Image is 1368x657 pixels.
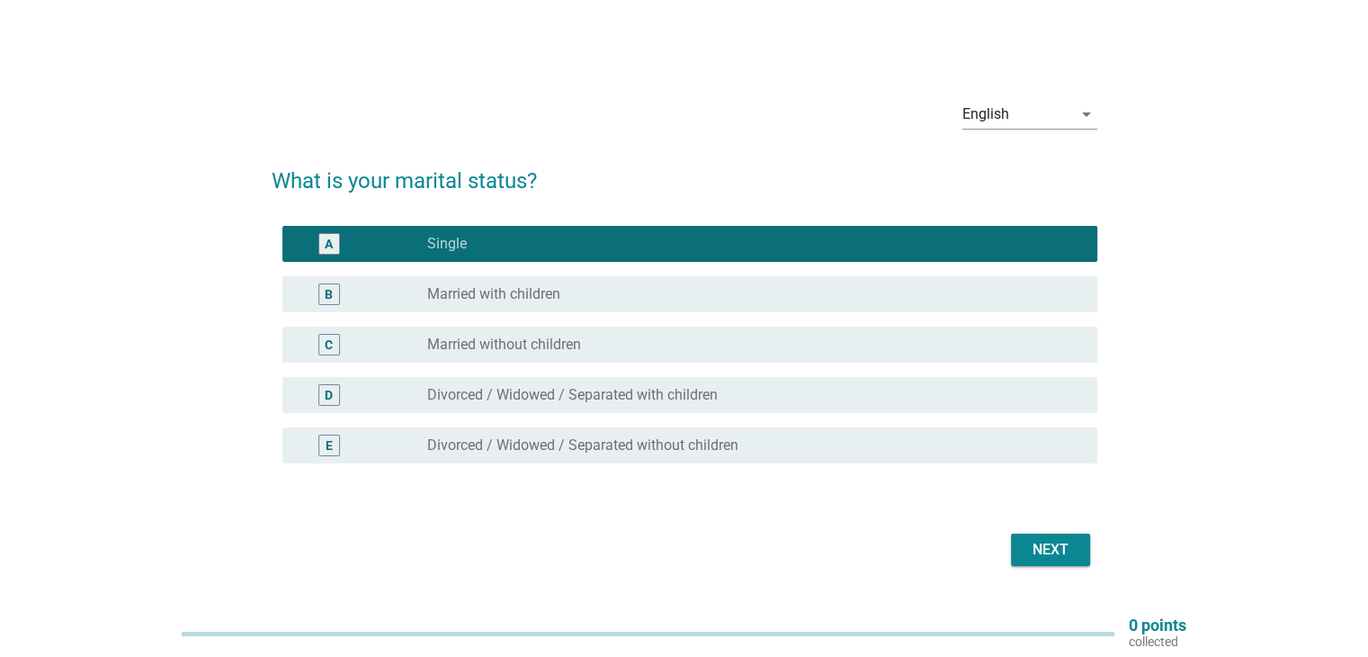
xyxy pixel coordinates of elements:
div: Next [1025,539,1076,561]
p: collected [1129,634,1186,650]
label: Divorced / Widowed / Separated with children [427,386,718,404]
label: Married with children [427,285,560,303]
div: E [326,436,333,455]
h2: What is your marital status? [272,147,1097,197]
div: C [325,336,333,355]
label: Single [427,235,467,253]
div: B [325,285,333,304]
button: Next [1011,534,1090,566]
p: 0 points [1129,617,1186,634]
div: English [962,106,1009,122]
label: Divorced / Widowed / Separated without children [427,436,738,454]
i: arrow_drop_down [1076,103,1097,125]
div: D [325,386,333,405]
label: Married without children [427,336,581,354]
div: A [325,235,333,254]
